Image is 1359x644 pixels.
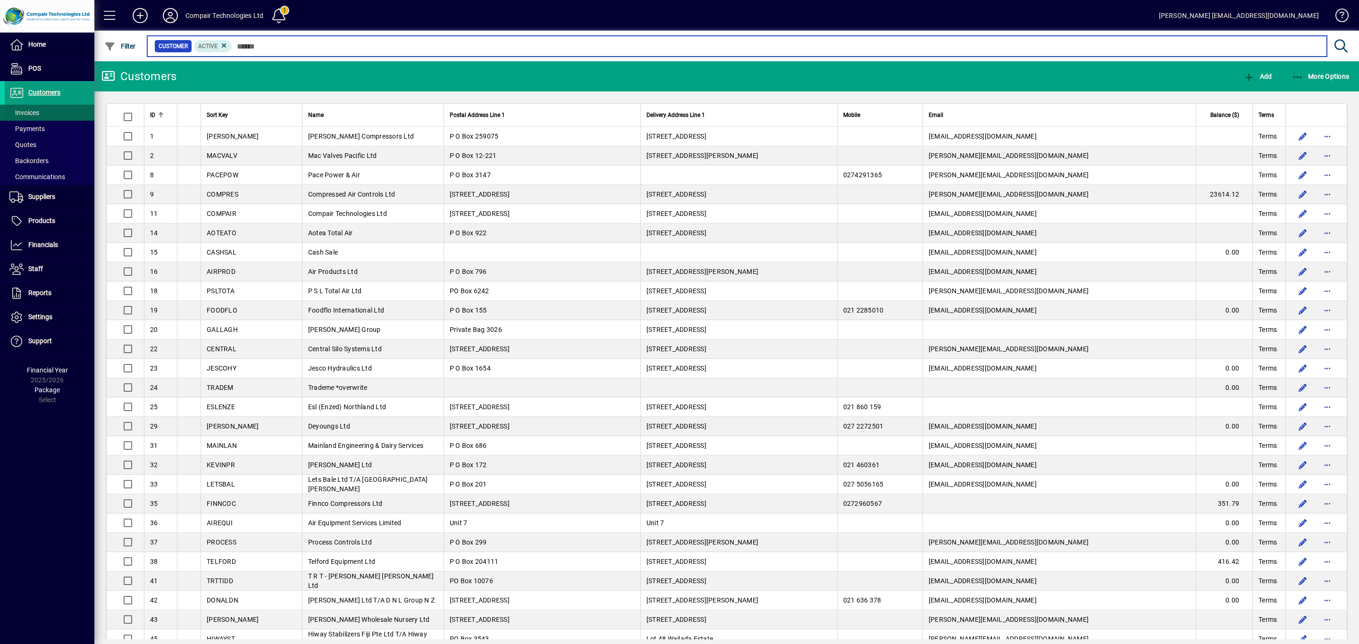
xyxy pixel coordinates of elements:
[1295,496,1310,511] button: Edit
[1258,209,1277,218] span: Terms
[207,384,234,391] span: TRADEM
[929,152,1089,159] span: [PERSON_NAME][EMAIL_ADDRESS][DOMAIN_NAME]
[308,268,358,275] span: Air Products Ltd
[150,461,158,469] span: 32
[929,538,1089,546] span: [PERSON_NAME][EMAIL_ADDRESS][DOMAIN_NAME]
[207,519,233,527] span: AIREQUI
[843,110,860,120] span: Mobile
[1258,248,1277,257] span: Terms
[1295,264,1310,279] button: Edit
[1320,283,1335,298] button: More options
[5,330,94,353] a: Support
[929,422,1037,430] span: [EMAIL_ADDRESS][DOMAIN_NAME]
[1258,110,1274,120] span: Terms
[150,596,158,604] span: 42
[929,110,943,120] span: Email
[1320,419,1335,434] button: More options
[646,596,758,604] span: [STREET_ADDRESS][PERSON_NAME]
[1258,499,1277,508] span: Terms
[929,171,1089,179] span: [PERSON_NAME][EMAIL_ADDRESS][DOMAIN_NAME]
[450,500,510,507] span: [STREET_ADDRESS]
[308,306,384,314] span: Foodflo International Ltd
[28,41,46,48] span: Home
[929,577,1037,585] span: [EMAIL_ADDRESS][DOMAIN_NAME]
[308,190,395,198] span: Compressed Air Controls Ltd
[646,577,706,585] span: [STREET_ADDRESS]
[1295,129,1310,144] button: Edit
[308,500,383,507] span: Finnco Compressors Ltd
[1320,399,1335,414] button: More options
[308,476,428,493] span: Lets Bale Ltd T/A [GEOGRAPHIC_DATA][PERSON_NAME]
[450,287,489,295] span: PO Box 6242
[207,480,235,488] span: LETSBAL
[450,519,468,527] span: Unit 7
[450,422,510,430] span: [STREET_ADDRESS]
[1258,518,1277,528] span: Terms
[1196,571,1252,591] td: 0.00
[1196,552,1252,571] td: 416.42
[207,577,233,585] span: TRTTIDD
[308,596,435,604] span: [PERSON_NAME] Ltd T/A D N L Group N Z
[1258,441,1277,450] span: Terms
[450,268,487,275] span: P O Box 796
[207,558,236,565] span: TELFORD
[929,345,1089,353] span: [PERSON_NAME][EMAIL_ADDRESS][DOMAIN_NAME]
[1258,460,1277,470] span: Terms
[102,38,138,55] button: Filter
[27,366,68,374] span: Financial Year
[1258,325,1277,334] span: Terms
[646,132,706,140] span: [STREET_ADDRESS]
[1241,68,1274,85] button: Add
[308,572,434,589] span: T R T - [PERSON_NAME] [PERSON_NAME] Ltd
[308,364,372,372] span: Jesco Hydraulics Ltd
[929,461,1037,469] span: [EMAIL_ADDRESS][DOMAIN_NAME]
[9,125,45,132] span: Payments
[1196,359,1252,378] td: 0.00
[207,364,236,372] span: JESCOHY
[646,229,706,237] span: [STREET_ADDRESS]
[929,364,1037,372] span: [EMAIL_ADDRESS][DOMAIN_NAME]
[646,558,706,565] span: [STREET_ADDRESS]
[308,384,368,391] span: Trademe *overwrite
[450,110,505,120] span: Postal Address Line 1
[1295,612,1310,627] button: Edit
[1320,303,1335,318] button: More options
[450,132,499,140] span: P O Box 259075
[1258,305,1277,315] span: Terms
[28,89,60,96] span: Customers
[1258,267,1277,276] span: Terms
[450,229,487,237] span: P O Box 922
[28,193,55,200] span: Suppliers
[929,596,1037,604] span: [EMAIL_ADDRESS][DOMAIN_NAME]
[9,173,65,181] span: Communications
[101,69,176,84] div: Customers
[150,268,158,275] span: 16
[929,132,1037,140] span: [EMAIL_ADDRESS][DOMAIN_NAME]
[1258,576,1277,586] span: Terms
[1258,421,1277,431] span: Terms
[150,110,155,120] span: ID
[1295,380,1310,395] button: Edit
[5,121,94,137] a: Payments
[150,364,158,372] span: 23
[1320,129,1335,144] button: More options
[150,422,158,430] span: 29
[207,326,238,333] span: GALLAGH
[1295,225,1310,240] button: Edit
[150,287,158,295] span: 18
[843,171,882,179] span: 0274291365
[150,306,158,314] span: 19
[207,345,236,353] span: CENTRAL
[150,248,158,256] span: 15
[207,442,237,449] span: MAINLAN
[1295,187,1310,202] button: Edit
[207,422,259,430] span: [PERSON_NAME]
[1243,73,1272,80] span: Add
[1320,535,1335,550] button: More options
[1196,494,1252,513] td: 351.79
[207,190,238,198] span: COMPRES
[207,500,236,507] span: FINNCOC
[450,596,510,604] span: [STREET_ADDRESS]
[5,209,94,233] a: Products
[207,287,235,295] span: PSLTOTA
